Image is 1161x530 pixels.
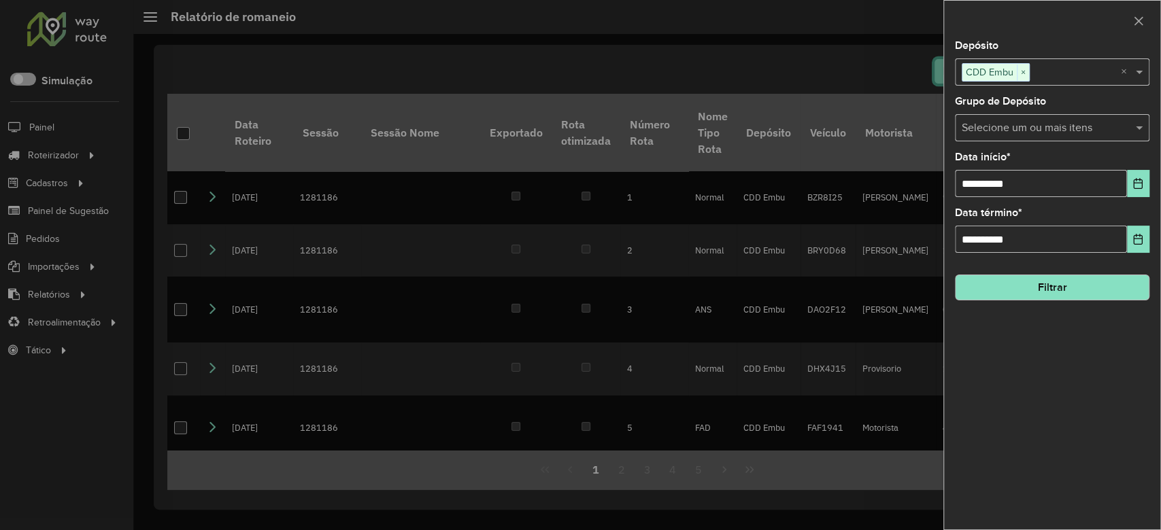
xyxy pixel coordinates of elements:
[1121,64,1132,80] span: Clear all
[955,205,1022,221] label: Data término
[1127,170,1149,197] button: Choose Date
[955,93,1046,109] label: Grupo de Depósito
[955,149,1011,165] label: Data início
[962,64,1017,80] span: CDD Embu
[1017,65,1029,81] span: ×
[1127,226,1149,253] button: Choose Date
[955,275,1149,300] button: Filtrar
[955,37,998,54] label: Depósito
